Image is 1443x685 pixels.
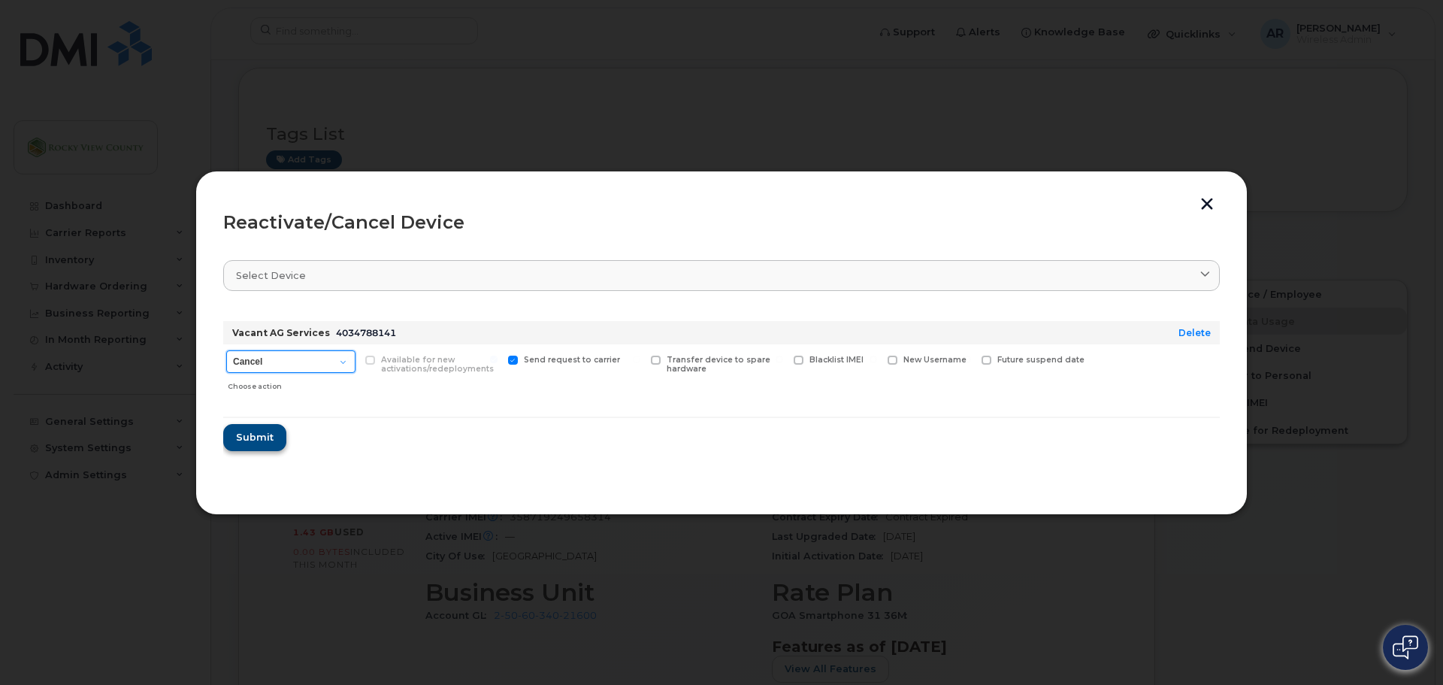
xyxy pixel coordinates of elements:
[490,356,498,363] input: Send request to carrier
[776,356,783,363] input: Blacklist IMEI
[232,327,330,338] strong: Vacant AG Services
[667,355,770,374] span: Transfer device to spare hardware
[347,356,355,363] input: Available for new activations/redeployments
[223,424,286,451] button: Submit
[1393,635,1418,659] img: Open chat
[236,430,274,444] span: Submit
[228,374,355,393] div: Choose action
[1178,327,1211,338] a: Delete
[223,260,1220,291] a: Select device
[336,327,396,338] span: 4034788141
[524,355,620,365] span: Send request to carrier
[903,355,967,365] span: New Username
[997,355,1085,365] span: Future suspend date
[809,355,864,365] span: Blacklist IMEI
[633,356,640,363] input: Transfer device to spare hardware
[964,356,971,363] input: Future suspend date
[236,268,306,283] span: Select device
[381,355,494,374] span: Available for new activations/redeployments
[870,356,877,363] input: New Username
[223,214,1220,232] div: Reactivate/Cancel Device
